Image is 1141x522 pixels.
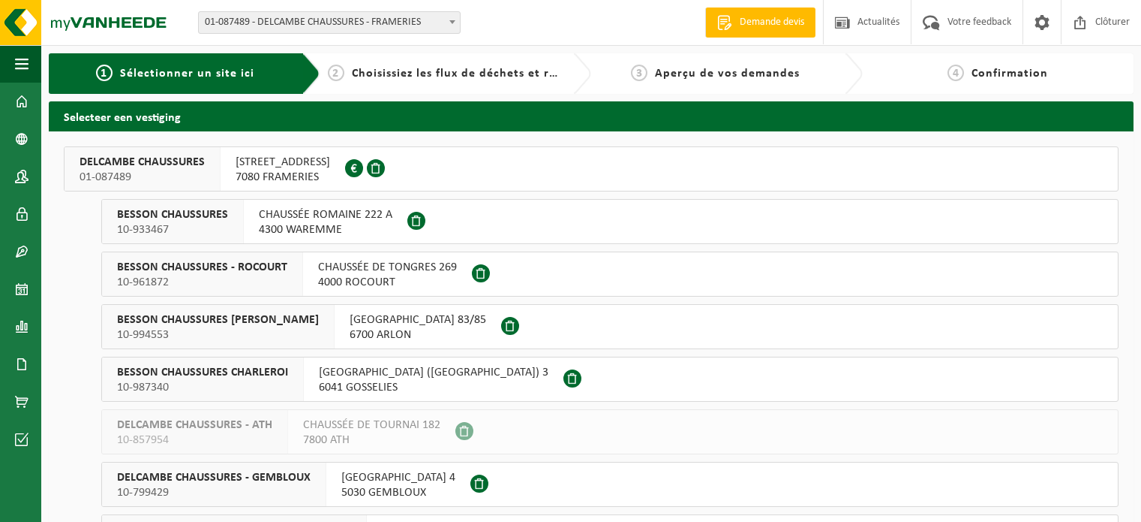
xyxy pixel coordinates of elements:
button: DELCAMBE CHAUSSURES - GEMBLOUX 10-799429 [GEOGRAPHIC_DATA] 45030 GEMBLOUX [101,462,1118,507]
span: [GEOGRAPHIC_DATA] 4 [341,470,455,485]
span: 7800 ATH [303,433,440,448]
button: BESSON CHAUSSURES CHARLEROI 10-987340 [GEOGRAPHIC_DATA] ([GEOGRAPHIC_DATA]) 36041 GOSSELIES [101,357,1118,402]
span: CHAUSSÉE ROMAINE 222 A [259,207,392,222]
span: 2 [328,65,344,81]
button: BESSON CHAUSSURES 10-933467 CHAUSSÉE ROMAINE 222 A4300 WAREMME [101,199,1118,244]
span: CHAUSSÉE DE TOURNAI 182 [303,418,440,433]
span: BESSON CHAUSSURES CHARLEROI [117,365,288,380]
span: [STREET_ADDRESS] [236,155,330,170]
span: 5030 GEMBLOUX [341,485,455,500]
h2: Selecteer een vestiging [49,101,1133,131]
span: Sélectionner un site ici [120,68,254,80]
span: 4000 ROCOURT [318,275,457,290]
span: 10-799429 [117,485,311,500]
span: 10-961872 [117,275,287,290]
a: Demande devis [705,8,815,38]
span: 6700 ARLON [350,327,486,342]
span: DELCAMBE CHAUSSURES - GEMBLOUX [117,470,311,485]
span: 10-994553 [117,327,319,342]
span: Aperçu de vos demandes [655,68,800,80]
span: 01-087489 - DELCAMBE CHAUSSURES - FRAMERIES [199,12,460,33]
span: CHAUSSÉE DE TONGRES 269 [318,260,457,275]
span: [GEOGRAPHIC_DATA] 83/85 [350,312,486,327]
span: 3 [631,65,647,81]
span: Demande devis [736,15,808,30]
span: 7080 FRAMERIES [236,170,330,185]
span: 6041 GOSSELIES [319,380,548,395]
span: DELCAMBE CHAUSSURES [80,155,205,170]
span: BESSON CHAUSSURES [PERSON_NAME] [117,312,319,327]
span: 10-987340 [117,380,288,395]
span: DELCAMBE CHAUSSURES - ATH [117,418,272,433]
span: Confirmation [971,68,1048,80]
button: DELCAMBE CHAUSSURES 01-087489 [STREET_ADDRESS]7080 FRAMERIES [64,146,1118,192]
span: BESSON CHAUSSURES [117,207,228,222]
span: 10-933467 [117,222,228,237]
span: 4 [947,65,964,81]
span: BESSON CHAUSSURES - ROCOURT [117,260,287,275]
span: 01-087489 [80,170,205,185]
button: BESSON CHAUSSURES - ROCOURT 10-961872 CHAUSSÉE DE TONGRES 2694000 ROCOURT [101,252,1118,297]
span: 01-087489 - DELCAMBE CHAUSSURES - FRAMERIES [198,11,461,34]
span: Choisissiez les flux de déchets et récipients [352,68,602,80]
button: BESSON CHAUSSURES [PERSON_NAME] 10-994553 [GEOGRAPHIC_DATA] 83/856700 ARLON [101,304,1118,349]
span: 4300 WAREMME [259,222,392,237]
span: 10-857954 [117,433,272,448]
span: [GEOGRAPHIC_DATA] ([GEOGRAPHIC_DATA]) 3 [319,365,548,380]
span: 1 [96,65,113,81]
